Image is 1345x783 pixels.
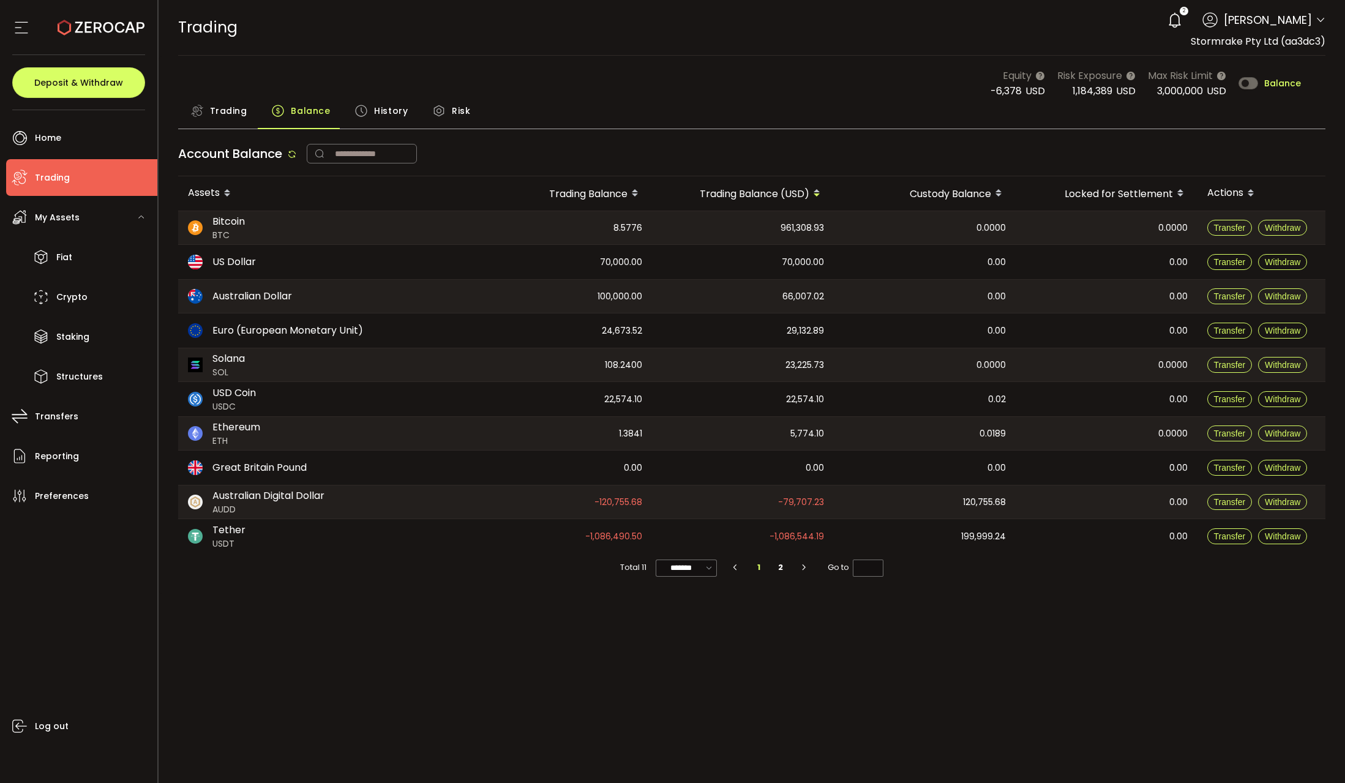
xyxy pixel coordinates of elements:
[188,529,203,544] img: usdt_portfolio.svg
[178,17,238,38] span: Trading
[188,323,203,338] img: eur_portfolio.svg
[1214,394,1246,404] span: Transfer
[1158,221,1188,235] span: 0.0000
[1207,425,1253,441] button: Transfer
[470,183,652,204] div: Trading Balance
[1197,183,1326,204] div: Actions
[35,487,89,505] span: Preferences
[212,229,245,242] span: BTC
[1158,427,1188,441] span: 0.0000
[188,358,203,372] img: sol_portfolio.png
[212,538,245,550] span: USDT
[619,427,642,441] span: 1.3841
[781,221,824,235] span: 961,308.93
[1207,254,1253,270] button: Transfer
[991,84,1022,98] span: -6,378
[212,435,260,448] span: ETH
[963,495,1006,509] span: 120,755.68
[188,220,203,235] img: btc_portfolio.svg
[1258,391,1307,407] button: Withdraw
[1265,531,1300,541] span: Withdraw
[212,420,260,435] span: Ethereum
[1169,495,1188,509] span: 0.00
[56,249,72,266] span: Fiat
[976,358,1006,372] span: 0.0000
[188,255,203,269] img: usd_portfolio.svg
[1207,528,1253,544] button: Transfer
[1207,494,1253,510] button: Transfer
[56,328,89,346] span: Staking
[1265,497,1300,507] span: Withdraw
[652,183,834,204] div: Trading Balance (USD)
[787,324,824,338] span: 29,132.89
[987,324,1006,338] span: 0.00
[782,255,824,269] span: 70,000.00
[1214,291,1246,301] span: Transfer
[12,67,145,98] button: Deposit & Withdraw
[212,289,292,304] span: Australian Dollar
[1258,425,1307,441] button: Withdraw
[188,426,203,441] img: eth_portfolio.svg
[1003,68,1032,83] span: Equity
[1207,357,1253,373] button: Transfer
[35,209,80,227] span: My Assets
[1265,394,1300,404] span: Withdraw
[34,78,123,87] span: Deposit & Withdraw
[1265,360,1300,370] span: Withdraw
[212,400,256,413] span: USDC
[1183,7,1185,15] span: 2
[188,460,203,475] img: gbp_portfolio.svg
[1169,324,1188,338] span: 0.00
[1169,255,1188,269] span: 0.00
[1265,429,1300,438] span: Withdraw
[1169,392,1188,406] span: 0.00
[210,99,247,123] span: Trading
[1258,357,1307,373] button: Withdraw
[604,392,642,406] span: 22,574.10
[1214,223,1246,233] span: Transfer
[834,183,1016,204] div: Custody Balance
[1016,183,1197,204] div: Locked for Settlement
[212,255,256,269] span: US Dollar
[1224,12,1312,28] span: [PERSON_NAME]
[1258,254,1307,270] button: Withdraw
[1207,323,1253,339] button: Transfer
[212,214,245,229] span: Bitcoin
[212,523,245,538] span: Tether
[35,717,69,735] span: Log out
[778,495,824,509] span: -79,707.23
[452,99,470,123] span: Risk
[212,460,307,475] span: Great Britain Pound
[602,324,642,338] span: 24,673.52
[1258,494,1307,510] button: Withdraw
[1207,460,1253,476] button: Transfer
[212,323,363,338] span: Euro (European Monetary Unit)
[620,559,646,576] span: Total 11
[35,169,70,187] span: Trading
[374,99,408,123] span: History
[35,129,61,147] span: Home
[988,392,1006,406] span: 0.02
[613,221,642,235] span: 8.5776
[56,368,103,386] span: Structures
[1265,326,1300,335] span: Withdraw
[987,255,1006,269] span: 0.00
[770,530,824,544] span: -1,086,544.19
[976,221,1006,235] span: 0.0000
[1191,34,1325,48] span: Stormrake Pty Ltd (aa3dc3)
[747,559,770,576] li: 1
[1214,360,1246,370] span: Transfer
[188,495,203,509] img: zuPXiwguUFiBOIQyqLOiXsnnNitlx7q4LCwEbLHADjIpTka+Lip0HH8D0VTrd02z+wEAAAAASUVORK5CYII=
[1214,463,1246,473] span: Transfer
[1169,290,1188,304] span: 0.00
[178,183,470,204] div: Assets
[178,145,282,162] span: Account Balance
[585,530,642,544] span: -1,086,490.50
[56,288,88,306] span: Crypto
[1169,530,1188,544] span: 0.00
[1265,257,1300,267] span: Withdraw
[594,495,642,509] span: -120,755.68
[1258,220,1307,236] button: Withdraw
[212,351,245,366] span: Solana
[1207,220,1253,236] button: Transfer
